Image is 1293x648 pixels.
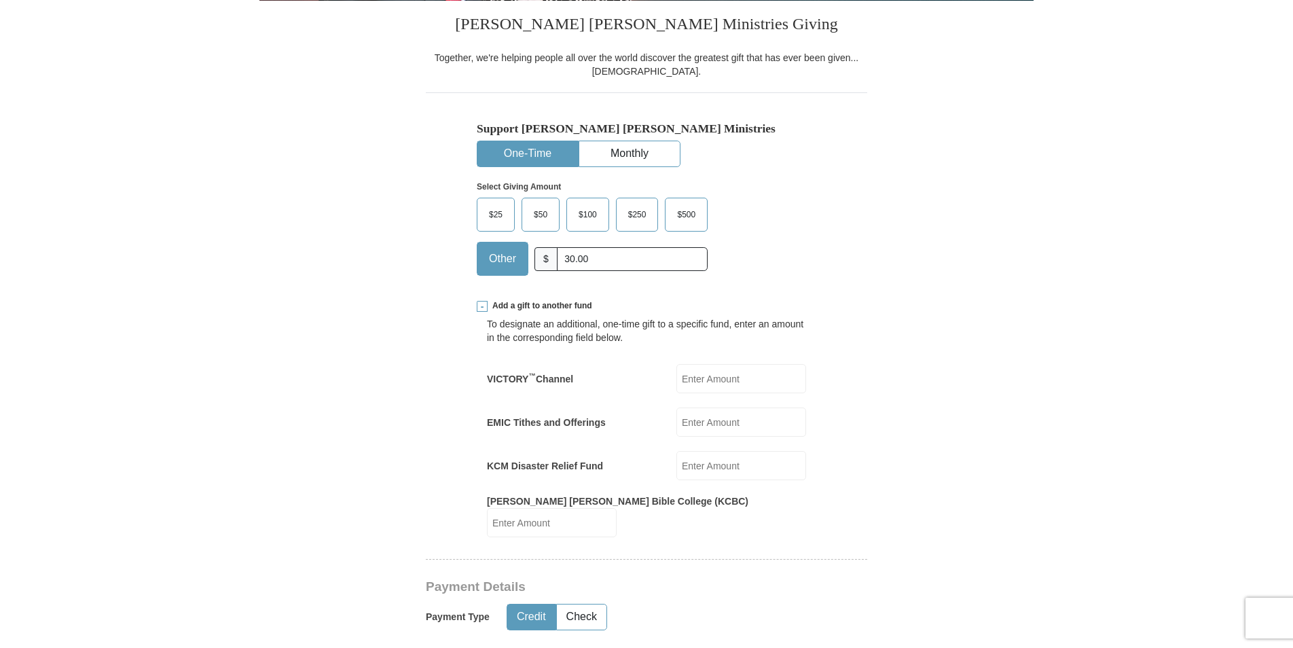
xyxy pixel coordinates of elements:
strong: Select Giving Amount [477,182,561,192]
button: Monthly [579,141,680,166]
input: Other Amount [557,247,708,271]
label: KCM Disaster Relief Fund [487,459,603,473]
h3: [PERSON_NAME] [PERSON_NAME] Ministries Giving [426,1,867,51]
input: Enter Amount [487,508,617,537]
span: Other [482,249,523,269]
div: To designate an additional, one-time gift to a specific fund, enter an amount in the correspondin... [487,317,806,344]
input: Enter Amount [676,364,806,393]
span: $50 [527,204,554,225]
label: EMIC Tithes and Offerings [487,416,606,429]
input: Enter Amount [676,451,806,480]
h3: Payment Details [426,579,772,595]
input: Enter Amount [676,408,806,437]
span: Add a gift to another fund [488,300,592,312]
h5: Payment Type [426,611,490,623]
span: $ [534,247,558,271]
button: Check [557,605,606,630]
span: $100 [572,204,604,225]
h5: Support [PERSON_NAME] [PERSON_NAME] Ministries [477,122,816,136]
div: Together, we're helping people all over the world discover the greatest gift that has ever been g... [426,51,867,78]
button: Credit [507,605,556,630]
button: One-Time [477,141,578,166]
label: [PERSON_NAME] [PERSON_NAME] Bible College (KCBC) [487,494,748,508]
span: $25 [482,204,509,225]
span: $250 [621,204,653,225]
span: $500 [670,204,702,225]
sup: ™ [528,372,536,380]
label: VICTORY Channel [487,372,573,386]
